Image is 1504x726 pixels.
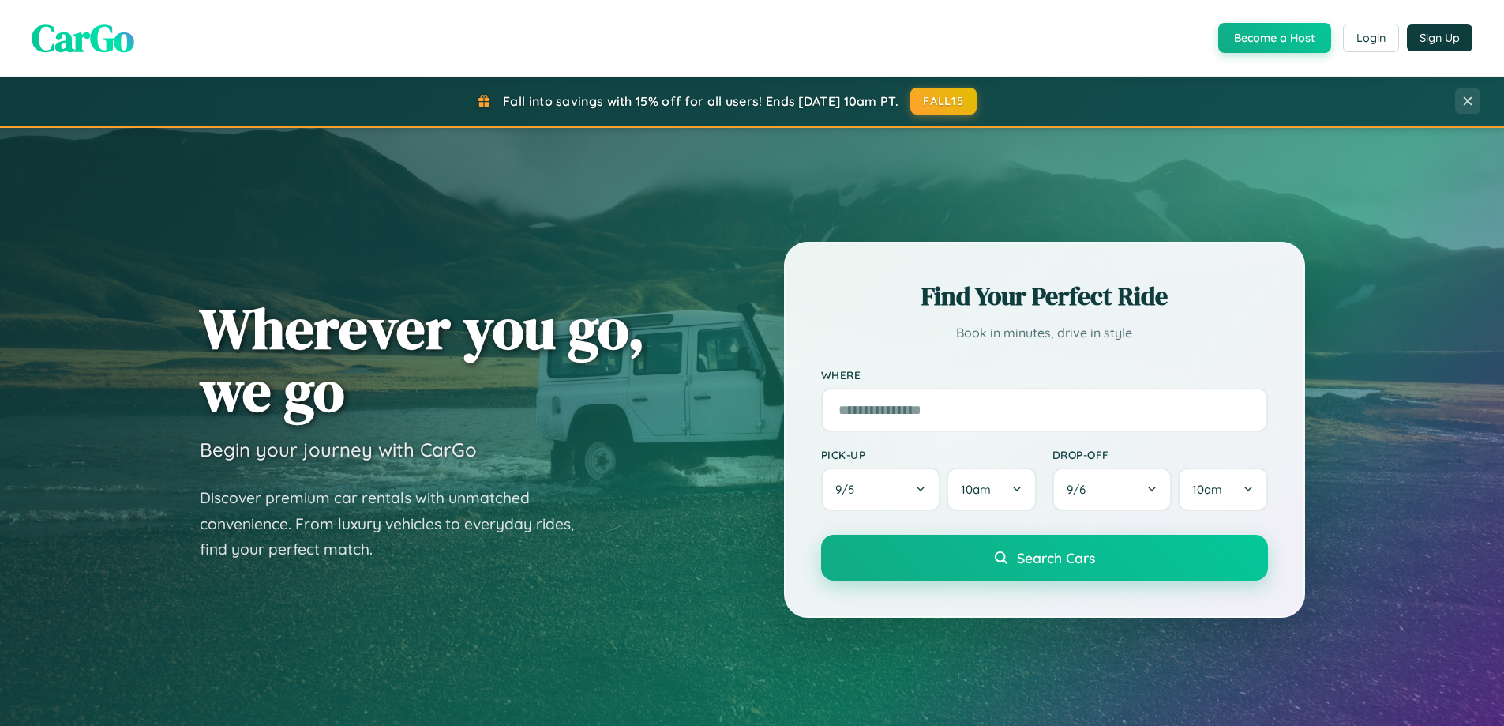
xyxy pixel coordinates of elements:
[961,482,991,497] span: 10am
[821,368,1268,382] label: Where
[1407,24,1472,51] button: Sign Up
[1218,23,1331,53] button: Become a Host
[821,468,941,511] button: 9/5
[947,468,1036,511] button: 10am
[821,535,1268,581] button: Search Cars
[1052,448,1268,461] label: Drop-off
[1067,482,1093,497] span: 9 / 6
[1192,482,1222,497] span: 10am
[1343,24,1399,52] button: Login
[821,448,1037,461] label: Pick-up
[821,279,1268,314] h2: Find Your Perfect Ride
[1052,468,1172,511] button: 9/6
[835,482,862,497] span: 9 / 5
[910,88,977,115] button: FALL15
[200,438,477,461] h3: Begin your journey with CarGo
[200,297,645,422] h1: Wherever you go, we go
[1178,468,1267,511] button: 10am
[1017,549,1095,566] span: Search Cars
[32,12,134,64] span: CarGo
[503,93,898,109] span: Fall into savings with 15% off for all users! Ends [DATE] 10am PT.
[821,322,1268,344] p: Book in minutes, drive in style
[200,485,594,562] p: Discover premium car rentals with unmatched convenience. From luxury vehicles to everyday rides, ...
